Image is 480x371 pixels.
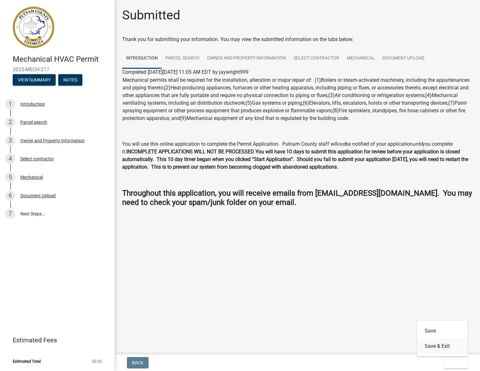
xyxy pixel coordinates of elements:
[20,175,43,179] div: Mechanical
[58,78,82,83] wm-modal-confirm: Notes
[413,141,422,147] i: until
[58,74,82,86] button: Notes
[343,48,379,69] a: Mechanical
[122,189,472,207] strong: Throughout this application, you will receive emails from [EMAIL_ADDRESS][DOMAIN_NAME]. You may n...
[126,149,254,155] strong: INCOMPLETE APPLICATIONS WILL NOT BE PROCESSED
[92,359,102,363] span: $0.00
[290,48,343,69] a: Select contractor
[20,102,45,106] div: Introduction
[13,359,41,363] span: Estimated Total
[122,36,472,43] div: Thank you for submitting your information. You may view the submitted information on the tabs below.
[122,69,248,75] span: Completed [DATE][DATE] 11:05 AM EDT by jaywright999
[379,48,428,69] a: Document Upload
[122,140,472,171] p: You will use this online application to complete the Permit Application. Putnam County staff will...
[338,141,345,147] i: not
[5,172,15,182] div: 5
[417,323,468,339] button: Save
[122,48,162,69] a: Introduction
[13,55,109,64] h4: Mechanical HVAC Permit
[122,8,180,23] h1: Submitted
[127,357,149,368] button: Back
[20,120,47,124] div: Parcel search
[13,66,102,73] span: 2025-MECH-217
[162,48,203,69] a: Parcel search
[20,138,85,143] div: Owner and Property Information
[122,76,472,122] td: Mechanical permits shall be required for the installation, alteration or major repair of: (1)Boil...
[417,339,468,354] button: Save & Exit
[13,78,56,83] wm-modal-confirm: Summary
[5,136,15,146] div: 3
[449,360,459,365] span: Exit
[13,7,54,48] img: Putnam County, Georgia
[20,193,56,198] div: Document Upload
[5,99,15,109] div: 1
[5,209,15,219] div: 7
[5,191,15,201] div: 6
[13,74,56,86] button: View Summary
[417,321,468,356] div: Exit
[5,334,104,346] a: Estimated Fees
[122,149,468,170] strong: You will have 10 days to submit this application for review before your application is closed aut...
[5,117,15,127] div: 2
[203,48,290,69] a: Owner and Property Information
[5,154,15,164] div: 4
[20,157,54,161] div: Select contractor
[132,360,143,365] span: Back
[444,357,468,368] button: Exit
